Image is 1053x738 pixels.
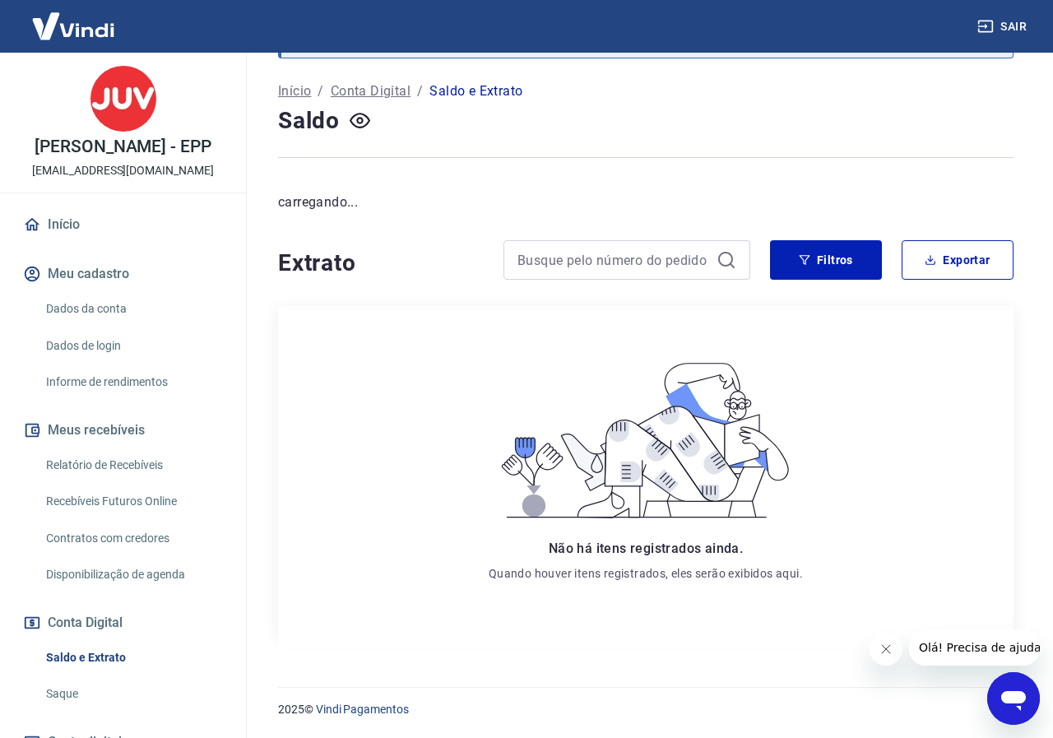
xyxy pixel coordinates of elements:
button: Sair [974,12,1033,42]
p: [PERSON_NAME] - EPP [35,138,211,155]
p: Saldo e Extrato [429,81,522,101]
img: e585bd8d-869a-4808-a3bf-e941d5d82dd5.jpeg [90,66,156,132]
button: Meus recebíveis [20,412,226,448]
a: Vindi Pagamentos [316,703,409,716]
img: Vindi [20,1,127,51]
h4: Extrato [278,247,484,280]
button: Meu cadastro [20,256,226,292]
button: Exportar [902,240,1014,280]
iframe: Mensagem da empresa [909,629,1040,666]
span: Olá! Precisa de ajuda? [10,12,138,25]
a: Contratos com credores [39,522,226,555]
p: Quando houver itens registrados, eles serão exibidos aqui. [489,565,803,582]
p: / [417,81,423,101]
a: Dados da conta [39,292,226,326]
input: Busque pelo número do pedido [517,248,710,272]
a: Recebíveis Futuros Online [39,485,226,518]
a: Disponibilização de agenda [39,558,226,592]
p: [EMAIL_ADDRESS][DOMAIN_NAME] [32,162,214,179]
a: Informe de rendimentos [39,365,226,399]
a: Dados de login [39,329,226,363]
span: Não há itens registrados ainda. [549,541,743,556]
h4: Saldo [278,104,340,137]
a: Saldo e Extrato [39,641,226,675]
iframe: Fechar mensagem [870,633,902,666]
a: Conta Digital [331,81,411,101]
a: Início [278,81,311,101]
button: Filtros [770,240,882,280]
a: Saque [39,677,226,711]
a: Início [20,207,226,243]
button: Conta Digital [20,605,226,641]
p: 2025 © [278,701,1014,718]
p: / [318,81,323,101]
p: carregando... [278,193,1014,212]
a: Relatório de Recebíveis [39,448,226,482]
iframe: Botão para abrir a janela de mensagens [987,672,1040,725]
